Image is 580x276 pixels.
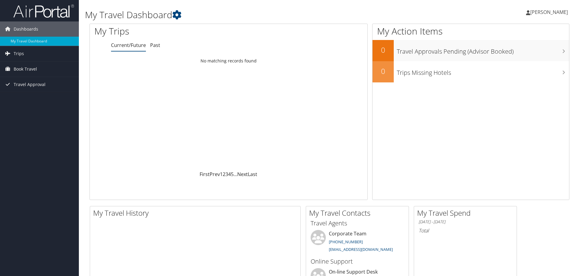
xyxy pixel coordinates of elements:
[85,8,411,21] h1: My Travel Dashboard
[14,46,24,61] span: Trips
[14,62,37,77] span: Book Travel
[373,25,569,38] h1: My Action Items
[311,219,404,228] h3: Travel Agents
[14,22,38,37] span: Dashboards
[397,65,569,77] h3: Trips Missing Hotels
[419,227,512,234] h6: Total
[231,171,234,178] a: 5
[225,171,228,178] a: 3
[223,171,225,178] a: 2
[14,77,46,92] span: Travel Approval
[329,247,393,252] a: [EMAIL_ADDRESS][DOMAIN_NAME]
[373,66,394,76] h2: 0
[373,61,569,82] a: 0Trips Missing Hotels
[94,25,247,38] h1: My Trips
[90,55,367,66] td: No matching records found
[311,257,404,266] h3: Online Support
[373,40,569,61] a: 0Travel Approvals Pending (Advisor Booked)
[530,9,568,15] span: [PERSON_NAME]
[237,171,248,178] a: Next
[526,3,574,21] a: [PERSON_NAME]
[397,44,569,56] h3: Travel Approvals Pending (Advisor Booked)
[309,208,409,218] h2: My Travel Contacts
[210,171,220,178] a: Prev
[417,208,517,218] h2: My Travel Spend
[150,42,160,48] a: Past
[373,45,394,55] h2: 0
[228,171,231,178] a: 4
[308,230,407,255] li: Corporate Team
[13,4,74,18] img: airportal-logo.png
[200,171,210,178] a: First
[248,171,257,178] a: Last
[234,171,237,178] span: …
[93,208,300,218] h2: My Travel History
[419,219,512,225] h6: [DATE] - [DATE]
[329,239,363,244] a: [PHONE_NUMBER]
[220,171,223,178] a: 1
[111,42,146,48] a: Current/Future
